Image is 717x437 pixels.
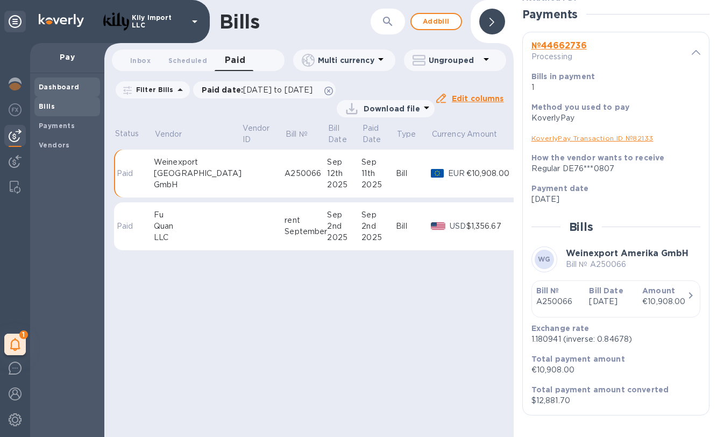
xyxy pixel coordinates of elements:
[531,82,638,93] p: 1
[39,102,55,110] b: Bills
[202,84,318,95] p: Paid date :
[450,221,466,232] p: USD
[467,129,497,140] p: Amount
[410,13,462,30] button: Addbill
[168,55,207,66] span: Scheduled
[327,209,361,221] div: Sep
[361,232,396,243] div: 2025
[531,112,692,124] div: KoverlyPay
[396,221,431,232] div: Bill
[327,232,361,243] div: 2025
[531,334,692,345] p: 1.180941 (inverse: 0.84678)
[117,221,137,232] p: Paid
[531,40,587,51] b: № 44662736
[154,232,242,243] div: LLC
[155,129,196,140] span: Vendor
[327,179,361,191] div: 2025
[154,168,242,179] div: [GEOGRAPHIC_DATA]
[642,286,675,295] b: Amount
[361,221,396,232] div: 2nd
[531,364,692,376] p: €10,908.00
[466,168,512,179] div: €10,908.00
[193,81,336,98] div: Paid date:[DATE] to [DATE]
[531,134,654,142] a: KoverlyPay Transaction ID № 82133
[429,55,480,66] p: Ungrouped
[536,286,559,295] b: Bill №
[531,324,590,333] b: Exchange rate
[328,123,361,145] span: Bill Date
[19,330,28,339] span: 1
[431,222,445,230] img: USD
[243,123,284,145] span: Vendor ID
[566,248,688,258] b: Weinexport Amerika GmbH
[531,51,607,62] p: Processing
[154,209,242,221] div: Fu
[39,52,96,62] p: Pay
[467,129,511,140] span: Amount
[531,163,692,174] div: Regular DE76***0807
[452,94,504,103] u: Edit columns
[536,296,581,307] p: A250066
[397,129,430,140] span: Type
[318,55,374,66] p: Multi currency
[538,255,551,263] b: WG
[327,168,361,179] div: 12th
[363,123,395,145] span: Paid Date
[589,286,623,295] b: Bill Date
[531,72,595,81] b: Bills in payment
[531,395,692,406] p: $12,881.70
[566,259,688,270] p: Bill № A250066
[39,141,70,149] b: Vendors
[531,184,589,193] b: Payment date
[286,129,322,140] span: Bill №
[286,129,308,140] p: Bill №
[569,220,593,234] h2: Bills
[285,168,327,179] div: A250066
[531,385,669,394] b: Total payment amount converted
[363,123,381,145] p: Paid Date
[328,123,347,145] p: Bill Date
[154,221,242,232] div: Quan
[361,209,396,221] div: Sep
[432,129,465,140] p: Currency
[154,157,242,168] div: Weinexport
[397,129,416,140] p: Type
[531,103,629,111] b: Method you used to pay
[531,194,692,205] p: [DATE]
[361,179,396,191] div: 2025
[219,10,259,33] h1: Bills
[115,128,139,139] p: Status
[531,153,665,162] b: How the vendor wants to receive
[4,11,26,32] div: Unpin categories
[589,296,634,307] p: [DATE]
[154,179,242,191] div: GmbH
[361,157,396,168] div: Sep
[130,55,151,66] span: Inbox
[364,103,420,114] p: Download file
[117,168,137,179] p: Paid
[466,221,512,232] div: $1,356.67
[132,14,186,29] p: Kily Import LLC
[132,85,174,94] p: Filter Bills
[39,14,84,27] img: Logo
[39,83,80,91] b: Dashboard
[225,53,246,68] span: Paid
[155,129,182,140] p: Vendor
[39,122,75,130] b: Payments
[327,157,361,168] div: Sep
[285,215,327,237] div: rent September
[243,86,313,94] span: [DATE] to [DATE]
[327,221,361,232] div: 2nd
[361,168,396,179] div: 11th
[9,103,22,116] img: Foreign exchange
[531,280,700,318] button: Bill №A250066Bill Date[DATE]Amount€10,908.00
[642,296,687,307] div: €10,908.00
[420,15,452,28] span: Add bill
[531,355,625,363] b: Total payment amount
[243,123,270,145] p: Vendor ID
[396,168,431,179] div: Bill
[522,8,578,21] h2: Payments
[448,168,466,179] p: EUR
